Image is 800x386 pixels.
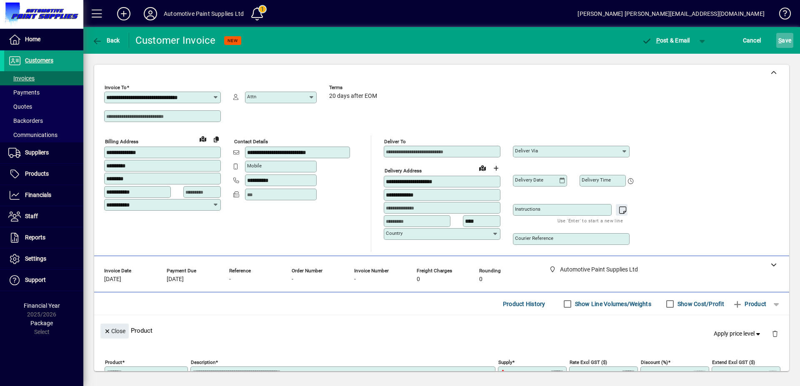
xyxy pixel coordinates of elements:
a: Home [4,29,83,50]
span: Suppliers [25,149,49,156]
span: Back [92,37,120,44]
span: S [778,37,782,44]
span: ost & Email [642,37,690,44]
span: Quotes [8,103,32,110]
mat-label: Product [105,359,122,365]
a: View on map [196,132,210,145]
span: Apply price level [714,329,762,338]
span: Backorders [8,117,43,124]
span: [DATE] [167,276,184,283]
mat-label: Discount (%) [641,359,668,365]
mat-label: Mobile [247,163,262,169]
span: Payments [8,89,40,96]
mat-label: Deliver To [384,139,406,144]
a: Quotes [4,100,83,114]
mat-label: Delivery time [582,177,611,183]
mat-hint: Use 'Enter' to start a new line [557,216,623,225]
a: Settings [4,249,83,269]
div: Customer Invoice [135,34,216,47]
mat-label: Rate excl GST ($) [570,359,607,365]
button: Choose address [489,162,502,175]
button: Cancel [741,33,763,48]
span: Financial Year [24,302,60,309]
span: Home [25,36,40,42]
a: Payments [4,85,83,100]
span: 20 days after EOM [329,93,377,100]
span: NEW [227,38,238,43]
a: View on map [476,161,489,174]
app-page-header-button: Close [98,327,131,334]
a: Staff [4,206,83,227]
span: [DATE] [104,276,121,283]
button: Profile [137,6,164,21]
button: Product [728,296,770,311]
mat-label: Instructions [515,206,540,212]
div: Automotive Paint Supplies Ltd [164,7,244,20]
label: Show Cost/Profit [676,300,724,308]
app-page-header-button: Delete [765,330,785,337]
span: Reports [25,234,45,241]
span: - [354,276,356,283]
mat-label: Extend excl GST ($) [712,359,755,365]
span: 0 [417,276,420,283]
span: Customers [25,57,53,64]
a: Knowledge Base [773,2,790,29]
button: Apply price level [710,326,765,341]
a: Suppliers [4,142,83,163]
button: Product History [500,296,549,311]
span: 0 [479,276,482,283]
mat-label: Country [386,230,402,236]
span: Support [25,276,46,283]
a: Communications [4,128,83,142]
span: Products [25,170,49,177]
label: Show Line Volumes/Weights [573,300,651,308]
button: Delete [765,324,785,344]
span: Financials [25,192,51,198]
div: Product [94,315,789,346]
mat-label: Description [191,359,215,365]
mat-label: Deliver via [515,148,538,154]
mat-label: Supply [498,359,512,365]
a: Products [4,164,83,184]
a: Support [4,270,83,291]
span: Close [104,324,125,338]
button: Back [90,33,122,48]
div: [PERSON_NAME] [PERSON_NAME][EMAIL_ADDRESS][DOMAIN_NAME] [577,7,765,20]
span: Cancel [743,34,761,47]
app-page-header-button: Back [83,33,129,48]
span: Product History [503,297,545,311]
a: Invoices [4,71,83,85]
button: Add [110,6,137,21]
a: Reports [4,227,83,248]
span: Product [732,297,766,311]
a: Backorders [4,114,83,128]
span: ave [778,34,791,47]
button: Copy to Delivery address [210,132,223,146]
button: Save [776,33,793,48]
button: Close [100,324,129,339]
span: Package [30,320,53,326]
button: Post & Email [637,33,694,48]
span: P [656,37,660,44]
span: - [229,276,231,283]
span: Settings [25,255,46,262]
mat-label: Delivery date [515,177,543,183]
mat-label: Invoice To [105,85,127,90]
span: Communications [8,132,57,138]
span: Staff [25,213,38,219]
span: - [292,276,293,283]
span: Invoices [8,75,35,82]
mat-label: Attn [247,94,256,100]
mat-label: Courier Reference [515,235,553,241]
span: Terms [329,85,379,90]
a: Financials [4,185,83,206]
